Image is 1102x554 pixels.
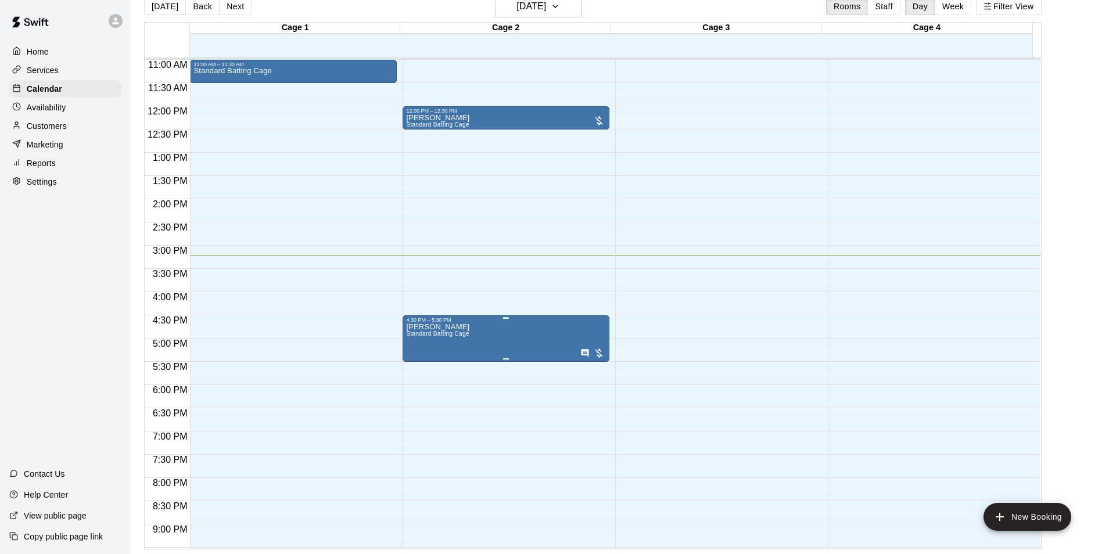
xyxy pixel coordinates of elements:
span: 3:30 PM [150,269,191,279]
div: Cage 2 [400,23,611,34]
a: Availability [9,99,121,116]
a: Customers [9,117,121,135]
div: Cage 3 [611,23,821,34]
span: 5:00 PM [150,339,191,348]
span: 7:30 PM [150,455,191,465]
span: 2:00 PM [150,199,191,209]
div: 12:00 PM – 12:30 PM: Standard Batting Cage [403,106,609,129]
span: 12:30 PM [145,129,190,139]
button: add [983,503,1071,531]
div: Cage 4 [821,23,1032,34]
a: Marketing [9,136,121,153]
a: Services [9,62,121,79]
p: Customers [27,120,67,132]
p: View public page [24,510,87,521]
div: Cage 1 [190,23,400,34]
span: 7:00 PM [150,431,191,441]
p: Copy public page link [24,531,103,542]
p: Marketing [27,139,63,150]
p: Calendar [27,83,62,95]
div: 11:00 AM – 11:30 AM: Standard Batting Cage [190,60,397,83]
span: 4:00 PM [150,292,191,302]
span: 6:00 PM [150,385,191,395]
a: Reports [9,154,121,172]
span: 5:30 PM [150,362,191,372]
div: 4:30 PM – 5:30 PM: Standard Batting Cage [403,315,609,362]
p: Settings [27,176,57,188]
span: Standard Batting Cage [406,121,469,128]
svg: Has notes [580,348,590,358]
p: Reports [27,157,56,169]
span: 11:00 AM [145,60,191,70]
div: 11:00 AM – 11:30 AM [193,62,393,67]
a: Calendar [9,80,121,98]
p: Availability [27,102,66,113]
span: 2:30 PM [150,222,191,232]
span: 12:00 PM [145,106,190,116]
p: Help Center [24,489,68,501]
div: 4:30 PM – 5:30 PM [406,317,606,323]
span: 6:30 PM [150,408,191,418]
span: 1:30 PM [150,176,191,186]
a: Settings [9,173,121,190]
span: 1:00 PM [150,153,191,163]
span: 3:00 PM [150,246,191,256]
span: 9:00 PM [150,524,191,534]
a: Home [9,43,121,60]
span: 8:00 PM [150,478,191,488]
span: 4:30 PM [150,315,191,325]
span: Standard Batting Cage [406,330,469,337]
p: Services [27,64,59,76]
div: 12:00 PM – 12:30 PM [406,108,606,114]
p: Contact Us [24,468,65,480]
span: 8:30 PM [150,501,191,511]
span: 11:30 AM [145,83,191,93]
p: Home [27,46,49,57]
